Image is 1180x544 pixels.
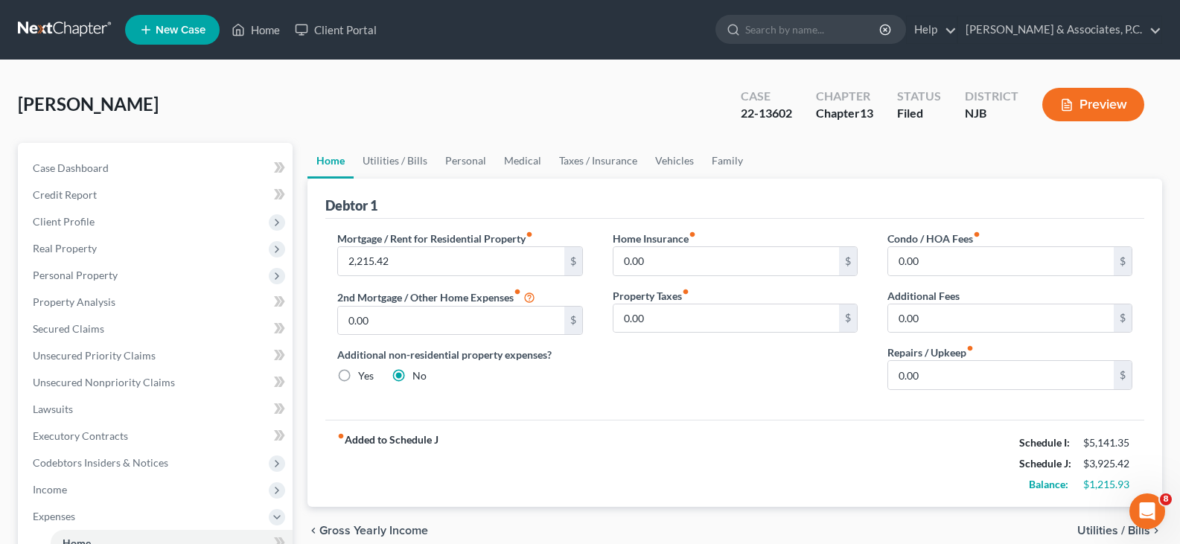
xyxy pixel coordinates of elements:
div: $ [1114,304,1132,333]
span: Real Property [33,242,97,255]
label: Repairs / Upkeep [887,345,974,360]
span: Credit Report [33,188,97,201]
div: $ [1114,247,1132,275]
a: Lawsuits [21,396,293,423]
label: 2nd Mortgage / Other Home Expenses [337,288,535,306]
label: Condo / HOA Fees [887,231,980,246]
div: Status [897,88,941,105]
span: Client Profile [33,215,95,228]
i: fiber_manual_record [514,288,521,295]
label: Home Insurance [613,231,696,246]
span: Expenses [33,510,75,522]
label: Additional Fees [887,288,960,304]
span: Unsecured Nonpriority Claims [33,376,175,388]
input: -- [888,247,1114,275]
a: Credit Report [21,182,293,208]
div: Chapter [816,88,873,105]
span: Secured Claims [33,322,104,335]
span: Unsecured Priority Claims [33,349,156,362]
i: chevron_left [307,525,319,537]
strong: Schedule J: [1019,457,1071,470]
strong: Balance: [1029,478,1068,490]
span: 13 [860,106,873,120]
input: -- [613,304,839,333]
div: 22-13602 [741,105,792,122]
i: fiber_manual_record [973,231,980,238]
div: $1,215.93 [1083,477,1132,492]
input: -- [613,247,839,275]
div: $ [1114,361,1132,389]
span: Property Analysis [33,295,115,308]
strong: Added to Schedule J [337,432,438,495]
a: Vehicles [646,143,703,179]
label: Mortgage / Rent for Residential Property [337,231,533,246]
label: Property Taxes [613,288,689,304]
i: fiber_manual_record [966,345,974,352]
a: Utilities / Bills [354,143,436,179]
a: Case Dashboard [21,155,293,182]
span: Executory Contracts [33,429,128,442]
a: Property Analysis [21,289,293,316]
div: $ [839,247,857,275]
a: Secured Claims [21,316,293,342]
a: Unsecured Priority Claims [21,342,293,369]
a: Client Portal [287,16,384,43]
input: Search by name... [745,16,881,43]
label: Additional non-residential property expenses? [337,347,582,362]
a: [PERSON_NAME] & Associates, P.C. [958,16,1161,43]
span: Case Dashboard [33,161,109,174]
i: fiber_manual_record [689,231,696,238]
a: Family [703,143,752,179]
a: Home [307,143,354,179]
a: Personal [436,143,495,179]
div: $ [564,247,582,275]
button: chevron_left Gross Yearly Income [307,525,428,537]
span: Utilities / Bills [1077,525,1150,537]
label: Yes [358,368,374,383]
div: $3,925.42 [1083,456,1132,471]
div: Debtor 1 [325,196,377,214]
span: Codebtors Insiders & Notices [33,456,168,469]
button: Utilities / Bills chevron_right [1077,525,1162,537]
div: NJB [965,105,1018,122]
a: Taxes / Insurance [550,143,646,179]
div: $ [839,304,857,333]
i: fiber_manual_record [682,288,689,295]
a: Unsecured Nonpriority Claims [21,369,293,396]
input: -- [888,361,1114,389]
i: fiber_manual_record [337,432,345,440]
i: chevron_right [1150,525,1162,537]
input: -- [888,304,1114,333]
a: Executory Contracts [21,423,293,449]
div: District [965,88,1018,105]
button: Preview [1042,88,1144,121]
a: Home [224,16,287,43]
div: Filed [897,105,941,122]
input: -- [338,247,564,275]
span: New Case [156,25,205,36]
i: fiber_manual_record [526,231,533,238]
span: Lawsuits [33,403,73,415]
label: No [412,368,427,383]
a: Help [907,16,957,43]
span: Personal Property [33,269,118,281]
div: $5,141.35 [1083,435,1132,450]
strong: Schedule I: [1019,436,1070,449]
span: 8 [1160,493,1172,505]
div: $ [564,307,582,335]
span: Income [33,483,67,496]
iframe: Intercom live chat [1129,493,1165,529]
div: Chapter [816,105,873,122]
input: -- [338,307,564,335]
div: Case [741,88,792,105]
span: [PERSON_NAME] [18,93,159,115]
span: Gross Yearly Income [319,525,428,537]
a: Medical [495,143,550,179]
